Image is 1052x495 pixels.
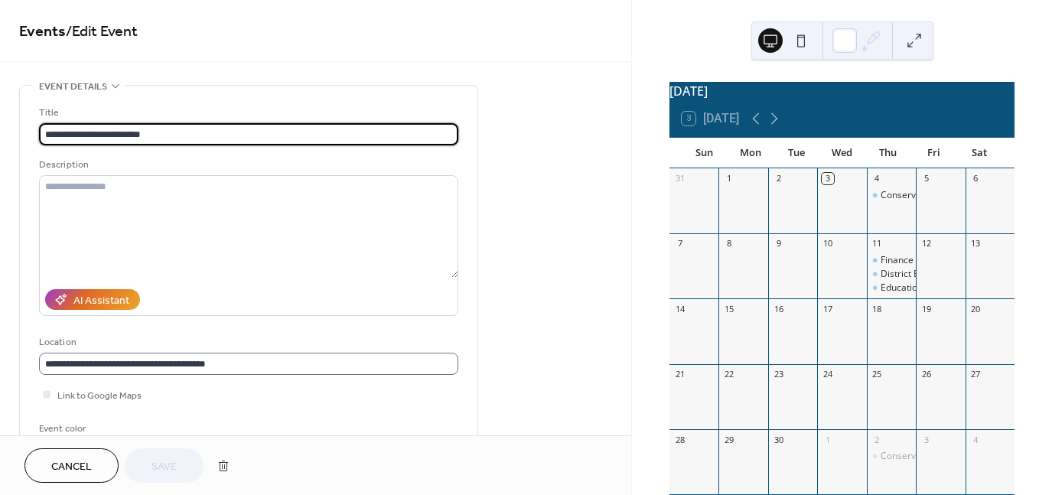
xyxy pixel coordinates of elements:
div: Finance Committee Meeting [881,254,1001,267]
div: 13 [970,238,982,249]
div: 21 [674,369,686,380]
div: [DATE] [669,82,1015,100]
div: Event color [39,421,154,437]
div: 1 [723,173,734,184]
span: Event details [39,79,107,95]
div: District Board Meeting [881,268,977,281]
div: 12 [920,238,932,249]
button: Cancel [24,448,119,483]
div: Wed [819,138,865,168]
div: 20 [970,303,982,314]
div: Location [39,334,455,350]
div: 24 [822,369,833,380]
div: 29 [723,434,734,445]
div: Education and Information Committee Meeting [867,282,916,295]
div: 27 [970,369,982,380]
div: 3 [822,173,833,184]
div: 16 [773,303,784,314]
div: 17 [822,303,833,314]
div: 4 [871,173,883,184]
div: 14 [674,303,686,314]
div: Description [39,157,455,173]
div: Fri [910,138,956,168]
div: 15 [723,303,734,314]
div: 4 [970,434,982,445]
div: 31 [674,173,686,184]
div: Conservation Technical Committee Meeting [867,189,916,202]
div: Sat [956,138,1002,168]
div: 6 [970,173,982,184]
div: 2 [871,434,883,445]
div: Mon [728,138,774,168]
div: Tue [774,138,819,168]
div: 5 [920,173,932,184]
div: 10 [822,238,833,249]
div: 25 [871,369,883,380]
div: District Board Meeting [867,268,916,281]
div: 22 [723,369,734,380]
div: AI Assistant [73,293,129,309]
div: 7 [674,238,686,249]
div: Finance Committee Meeting [867,254,916,267]
div: 18 [871,303,883,314]
span: / Edit Event [66,17,138,47]
div: 8 [723,238,734,249]
div: 2 [773,173,784,184]
div: 9 [773,238,784,249]
span: Link to Google Maps [57,388,142,404]
div: 19 [920,303,932,314]
div: 26 [920,369,932,380]
span: Cancel [51,459,92,475]
div: Conservation Technical Committee Meeting [867,450,916,463]
div: Sun [682,138,728,168]
div: 11 [871,238,883,249]
div: 28 [674,434,686,445]
a: Events [19,17,66,47]
div: Thu [865,138,910,168]
button: AI Assistant [45,289,140,310]
div: 30 [773,434,784,445]
div: 23 [773,369,784,380]
div: 3 [920,434,932,445]
div: Title [39,105,455,121]
div: 1 [822,434,833,445]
